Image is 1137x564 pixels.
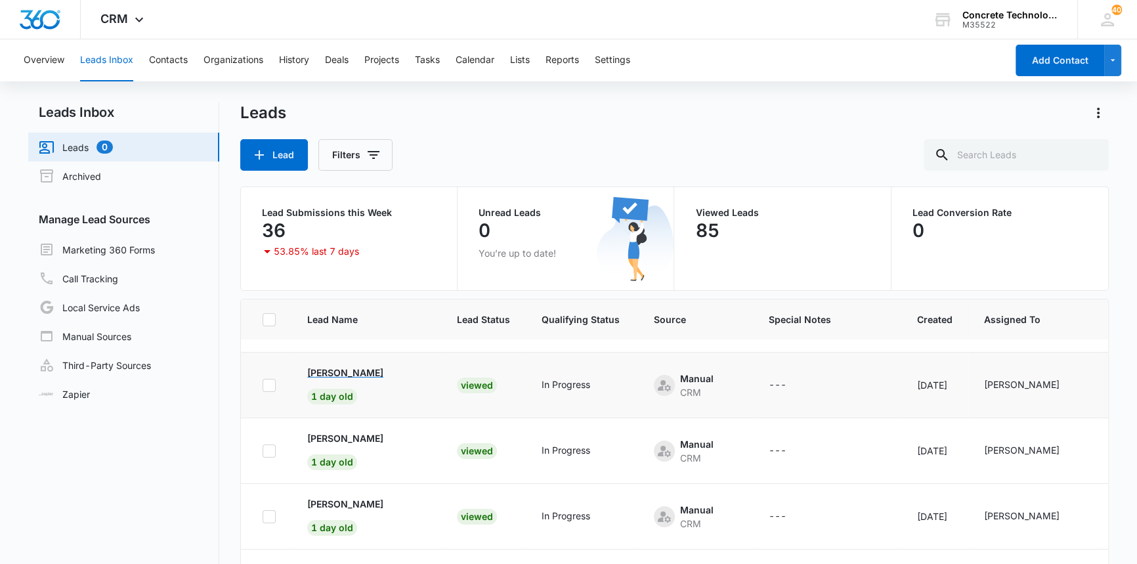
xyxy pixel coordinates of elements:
[240,103,286,123] h1: Leads
[307,366,425,402] a: [PERSON_NAME]1 day old
[769,443,786,459] div: ---
[917,378,953,392] div: [DATE]
[542,443,590,457] div: In Progress
[479,246,653,260] p: You’re up to date!
[654,313,737,326] span: Source
[654,372,737,399] div: - - Select to Edit Field
[595,39,630,81] button: Settings
[654,437,737,465] div: - - Select to Edit Field
[307,497,383,511] p: [PERSON_NAME]
[307,431,383,445] p: [PERSON_NAME]
[984,378,1060,391] div: [PERSON_NAME]
[325,39,349,81] button: Deals
[680,437,714,451] div: Manual
[24,39,64,81] button: Overview
[307,313,425,326] span: Lead Name
[984,443,1060,457] div: [PERSON_NAME]
[307,366,383,380] p: [PERSON_NAME]
[984,509,1083,525] div: - - Select to Edit Field
[28,102,219,122] h2: Leads Inbox
[28,211,219,227] h3: Manage Lead Sources
[680,451,714,465] div: CRM
[680,385,714,399] div: CRM
[917,510,953,523] div: [DATE]
[962,10,1058,20] div: account name
[769,378,786,393] div: ---
[307,497,425,533] a: [PERSON_NAME]1 day old
[204,39,263,81] button: Organizations
[479,220,490,241] p: 0
[912,208,1087,217] p: Lead Conversion Rate
[307,520,357,536] span: 1 day old
[912,220,924,241] p: 0
[39,168,101,184] a: Archived
[39,139,113,155] a: Leads0
[457,443,497,459] div: Viewed
[457,509,497,525] div: Viewed
[457,445,497,456] a: Viewed
[307,454,357,470] span: 1 day old
[149,39,188,81] button: Contacts
[680,503,714,517] div: Manual
[457,380,497,391] a: Viewed
[318,139,393,171] button: Filters
[415,39,440,81] button: Tasks
[39,387,90,401] a: Zapier
[542,443,614,459] div: - - Select to Edit Field
[695,208,869,217] p: Viewed Leads
[279,39,309,81] button: History
[39,271,118,286] a: Call Tracking
[695,220,719,241] p: 85
[1111,5,1122,15] div: notifications count
[364,39,399,81] button: Projects
[262,208,436,217] p: Lead Submissions this Week
[984,378,1083,393] div: - - Select to Edit Field
[769,509,810,525] div: - - Select to Edit Field
[274,247,359,256] p: 53.85% last 7 days
[769,378,810,393] div: - - Select to Edit Field
[542,378,590,391] div: In Progress
[769,443,810,459] div: - - Select to Edit Field
[680,372,714,385] div: Manual
[1088,102,1109,123] button: Actions
[307,389,357,404] span: 1 day old
[510,39,530,81] button: Lists
[542,378,614,393] div: - - Select to Edit Field
[924,139,1109,171] input: Search Leads
[457,378,497,393] div: Viewed
[962,20,1058,30] div: account id
[100,12,128,26] span: CRM
[769,313,886,326] span: Special Notes
[1016,45,1104,76] button: Add Contact
[654,503,737,531] div: - - Select to Edit Field
[457,511,497,522] a: Viewed
[240,139,308,171] button: Lead
[456,39,494,81] button: Calendar
[457,313,510,326] span: Lead Status
[1111,5,1122,15] span: 40
[984,313,1083,326] span: Assigned To
[680,517,714,531] div: CRM
[984,443,1083,459] div: - - Select to Edit Field
[546,39,579,81] button: Reports
[262,220,286,241] p: 36
[542,509,590,523] div: In Progress
[917,313,953,326] span: Created
[39,357,151,373] a: Third-Party Sources
[769,509,786,525] div: ---
[917,444,953,458] div: [DATE]
[80,39,133,81] button: Leads Inbox
[307,431,425,467] a: [PERSON_NAME]1 day old
[39,299,140,315] a: Local Service Ads
[542,313,622,326] span: Qualifying Status
[984,509,1060,523] div: [PERSON_NAME]
[542,509,614,525] div: - - Select to Edit Field
[479,208,653,217] p: Unread Leads
[39,328,131,344] a: Manual Sources
[39,242,155,257] a: Marketing 360 Forms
